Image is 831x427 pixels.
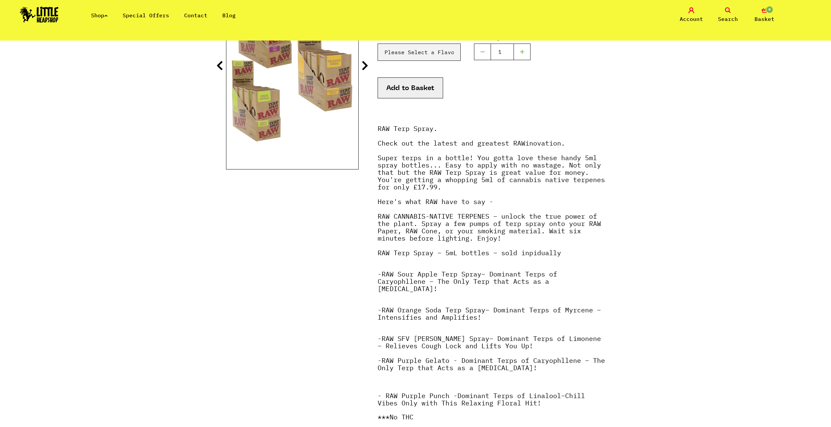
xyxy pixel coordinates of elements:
p: - [378,335,605,378]
p: - [378,270,605,306]
em: RAW Terp Spray – 5mL bottles – sold inpidually [378,248,561,257]
a: Contact [184,12,207,19]
strong: – Dominant Terps of Limonene – Relieves Cough Lock and Lifts You Up! - [378,334,601,365]
em: - RAW Purple Punch - [378,391,457,400]
a: 0 Basket [748,7,781,23]
strong: – Dominant Terps of Caryophllene – The Only Terp that Acts as a [MEDICAL_DATA]! [378,269,557,293]
em: RAW SFV [PERSON_NAME] Spray [382,334,489,343]
strong: RAW Terp Spray. Check out the latest and greatest RAWinovation. Super terps in a bottle! You gott... [378,124,605,243]
em: RAW Orange Soda Terp Spray [382,305,485,314]
span: 0 [766,6,773,14]
button: Add to Basket [378,77,443,98]
img: Little Head Shop Logo [20,7,59,23]
strong: – Dominant Terps of Myrcene – Intensifies and Amplifies! [378,305,601,322]
input: 1 [491,44,514,60]
span: Basket [755,15,774,23]
p: – [378,392,605,413]
p: - [378,306,605,335]
a: Shop [91,12,108,19]
span: Search [718,15,738,23]
strong: Dominant Terps of Linalool [378,391,561,400]
em: RAW Sour Apple Terp Spray [382,269,481,278]
span: Account [680,15,703,23]
em: RAW Purple Gelato - Dominant Terps of Caryophllene – The Only Terp that Acts as a [MEDICAL_DATA]! [378,356,605,372]
a: Search [711,7,745,23]
strong: Chill Vibes Only with This Relaxing Floral Hit! [378,391,585,407]
a: Special Offers [123,12,169,19]
a: Blog [222,12,236,19]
